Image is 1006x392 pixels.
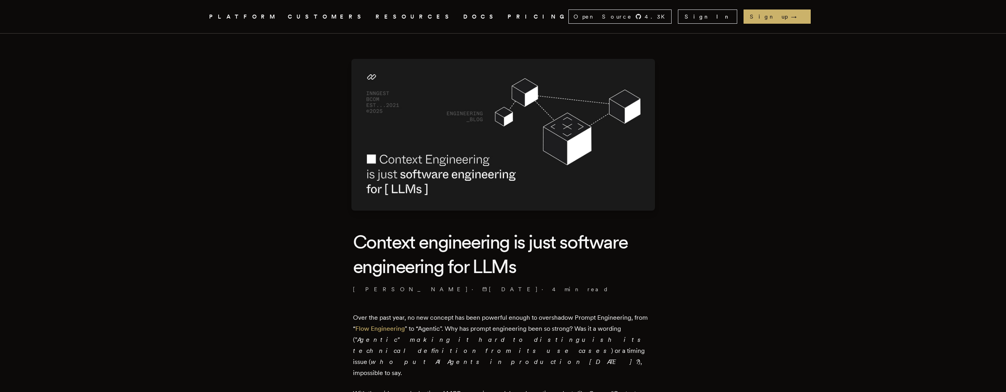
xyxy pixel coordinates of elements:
a: [PERSON_NAME] [353,285,468,293]
a: Sign In [678,9,737,24]
button: RESOURCES [376,12,454,22]
span: 4.3 K [645,13,670,21]
span: → [791,13,804,21]
button: PLATFORM [209,12,278,22]
h1: Context engineering is just software engineering for LLMs [353,230,653,279]
a: Sign up [744,9,811,24]
a: DOCS [463,12,498,22]
p: Over the past year, no new concept has been powerful enough to overshadow Prompt Engineering, fro... [353,312,653,379]
em: who put AI Agents in production [DATE]? [371,358,638,366]
a: CUSTOMERS [288,12,366,22]
a: PRICING [508,12,568,22]
a: Flow Engineering [355,325,405,332]
em: Agentic" making it hard to distinguish its technical definition from its use cases [353,336,645,354]
span: 4 min read [552,285,609,293]
img: Featured image for Context engineering is just software engineering for LLMs blog post [351,59,655,211]
span: Open Source [574,13,632,21]
p: · · [353,285,653,293]
span: [DATE] [482,285,538,293]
